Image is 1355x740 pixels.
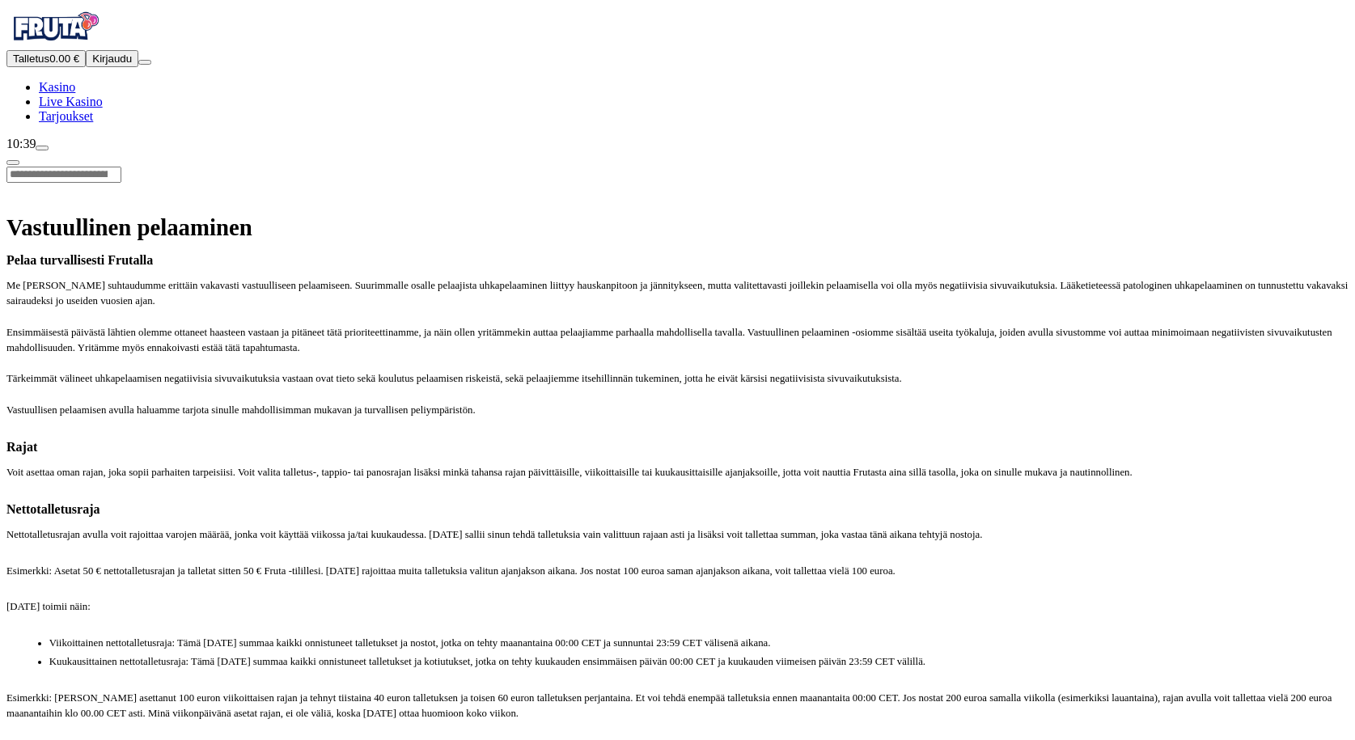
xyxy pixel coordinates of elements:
p: Esimerkki: [PERSON_NAME] asettanut 100 euron viikoittaisen rajan ja tehnyt tiistaina 40 euron tal... [6,691,1349,721]
p: Nettotalletusrajan avulla voit rajoittaa varojen määrää, jonka voit käyttää viikossa ja/tai kuuka... [6,527,1349,543]
p: Voit asettaa oman rajan, joka sopii parhaiten tarpeisiisi. Voit valita talletus-, tappio- tai pan... [6,465,1349,480]
span: 0.00 € [49,53,79,65]
img: Fruta [6,6,104,47]
li: Kuukausittainen nettotalletusraja: Tämä [DATE] summaa kaikki onnistuneet talletukset ja kotiutuks... [49,654,1349,670]
nav: Primary [6,6,1349,124]
strong: Nettotalletusraja [6,502,100,516]
input: Search [6,167,121,183]
span: Kirjaudu [92,53,132,65]
p: [DATE] toimii näin: [6,599,1349,615]
span: Kasino [39,80,75,94]
span: Talletus [13,53,49,65]
span: Tarjoukset [39,109,93,123]
a: Fruta [6,36,104,49]
button: Kirjaudu [86,50,138,67]
p: Esimerkki: Asetat 50 € nettotalletusrajan ja talletat sitten 50 € Fruta -tilillesi. [DATE] rajoit... [6,564,1349,579]
li: Viikoittainen nettotalletusraja: Tämä [DATE] summaa kaikki onnistuneet talletukset ja nostot, jot... [49,636,1349,651]
h4: Pelaa turvallisesti Frutalla [6,252,1349,268]
button: menu [138,60,151,65]
button: Talletusplus icon0.00 € [6,50,86,67]
a: gift-inverted iconTarjoukset [39,109,93,123]
p: Me [PERSON_NAME] suhtaudumme erittäin vakavasti vastuulliseen pelaamiseen. Suurimmalle osalle pel... [6,278,1349,418]
strong: Rajat [6,440,37,454]
button: chevron-left icon [6,160,19,165]
span: 10:39 [6,137,36,150]
a: diamond iconKasino [39,80,75,94]
span: Live Kasino [39,95,103,108]
a: poker-chip iconLive Kasino [39,95,103,108]
h1: Vastuullinen pelaaminen [6,214,1349,242]
button: live-chat [36,146,49,150]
